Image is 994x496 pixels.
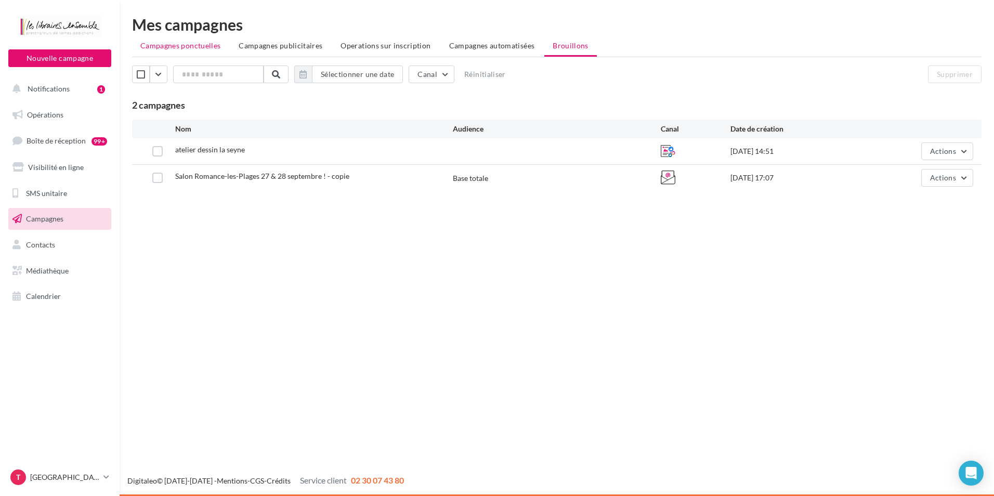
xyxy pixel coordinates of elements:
[661,124,730,134] div: Canal
[91,137,107,146] div: 99+
[6,129,113,152] a: Boîte de réception99+
[132,17,982,32] div: Mes campagnes
[28,84,70,93] span: Notifications
[8,467,111,487] a: T [GEOGRAPHIC_DATA]
[312,66,403,83] button: Sélectionner une date
[6,234,113,256] a: Contacts
[453,173,488,184] div: Base totale
[132,99,185,111] span: 2 campagnes
[730,146,869,156] div: [DATE] 14:51
[300,475,347,485] span: Service client
[6,285,113,307] a: Calendrier
[928,66,982,83] button: Supprimer
[27,136,86,145] span: Boîte de réception
[921,142,973,160] button: Actions
[6,182,113,204] a: SMS unitaire
[6,260,113,282] a: Médiathèque
[267,476,291,485] a: Crédits
[351,475,404,485] span: 02 30 07 43 80
[6,208,113,230] a: Campagnes
[127,476,157,485] a: Digitaleo
[30,472,99,482] p: [GEOGRAPHIC_DATA]
[6,156,113,178] a: Visibilité en ligne
[140,41,220,50] span: Campagnes ponctuelles
[97,85,105,94] div: 1
[175,124,453,134] div: Nom
[959,461,984,486] div: Open Intercom Messenger
[294,66,403,83] button: Sélectionner une date
[175,145,245,154] span: atelier dessin la seyne
[27,110,63,119] span: Opérations
[239,41,322,50] span: Campagnes publicitaires
[26,214,63,223] span: Campagnes
[730,173,869,183] div: [DATE] 17:07
[250,476,264,485] a: CGS
[175,172,349,180] span: Salon Romance-les-Plages 27 & 28 septembre ! - copie
[28,163,84,172] span: Visibilité en ligne
[26,240,55,249] span: Contacts
[26,188,67,197] span: SMS unitaire
[409,66,454,83] button: Canal
[8,49,111,67] button: Nouvelle campagne
[26,292,61,301] span: Calendrier
[449,41,535,50] span: Campagnes automatisées
[460,68,510,81] button: Réinitialiser
[453,124,661,134] div: Audience
[127,476,404,485] span: © [DATE]-[DATE] - - -
[921,169,973,187] button: Actions
[26,266,69,275] span: Médiathèque
[930,173,956,182] span: Actions
[16,472,20,482] span: T
[217,476,247,485] a: Mentions
[6,78,109,100] button: Notifications 1
[341,41,430,50] span: Operations sur inscription
[930,147,956,155] span: Actions
[730,124,869,134] div: Date de création
[6,104,113,126] a: Opérations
